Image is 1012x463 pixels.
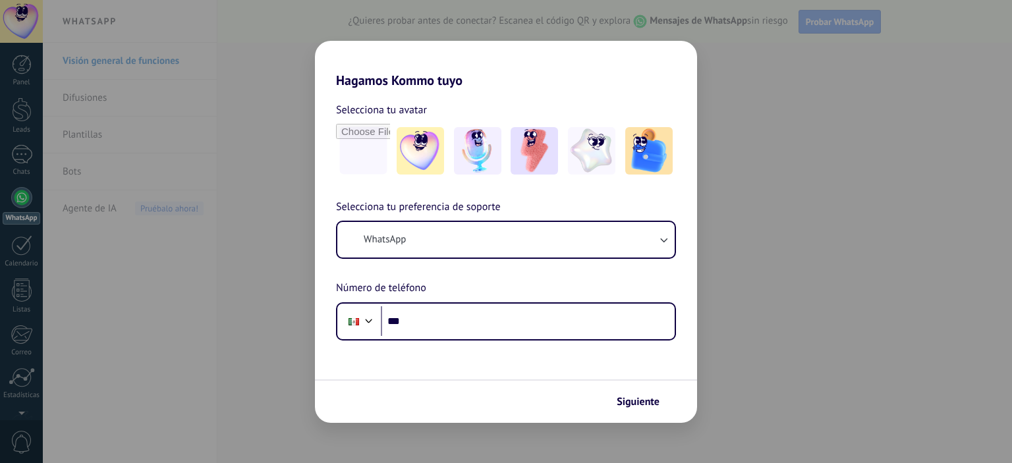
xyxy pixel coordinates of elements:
[336,280,426,297] span: Número de teléfono
[568,127,615,175] img: -4.jpeg
[364,233,406,246] span: WhatsApp
[617,397,660,406] span: Siguiente
[625,127,673,175] img: -5.jpeg
[336,101,427,119] span: Selecciona tu avatar
[337,222,675,258] button: WhatsApp
[611,391,677,413] button: Siguiente
[315,41,697,88] h2: Hagamos Kommo tuyo
[511,127,558,175] img: -3.jpeg
[397,127,444,175] img: -1.jpeg
[336,199,501,216] span: Selecciona tu preferencia de soporte
[341,308,366,335] div: Mexico: + 52
[454,127,501,175] img: -2.jpeg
